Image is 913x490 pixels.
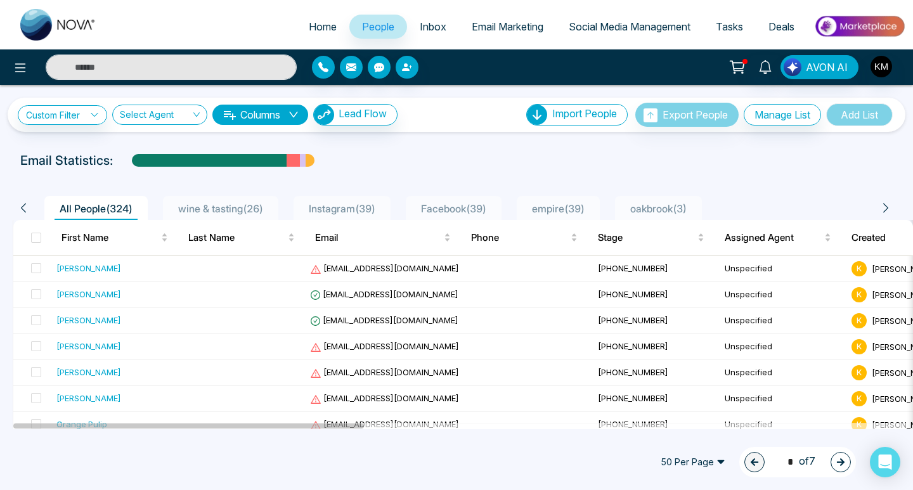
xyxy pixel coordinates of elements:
[315,230,441,245] span: Email
[310,367,459,377] span: [EMAIL_ADDRESS][DOMAIN_NAME]
[304,202,380,215] span: Instagram ( 39 )
[851,313,867,328] span: K
[339,107,387,120] span: Lead Flow
[56,418,107,430] div: Orange Pulip
[310,263,459,273] span: [EMAIL_ADDRESS][DOMAIN_NAME]
[471,230,568,245] span: Phone
[598,230,695,245] span: Stage
[556,15,703,39] a: Social Media Management
[851,339,867,354] span: K
[56,340,121,352] div: [PERSON_NAME]
[416,202,491,215] span: Facebook ( 39 )
[55,202,138,215] span: All People ( 324 )
[349,15,407,39] a: People
[212,105,308,125] button: Columnsdown
[313,104,398,126] button: Lead Flow
[625,202,692,215] span: oakbrook ( 3 )
[851,391,867,406] span: K
[288,110,299,120] span: down
[188,230,285,245] span: Last Name
[725,230,822,245] span: Assigned Agent
[780,453,815,470] span: of 7
[20,151,113,170] p: Email Statistics:
[851,365,867,380] span: K
[56,288,121,300] div: [PERSON_NAME]
[806,60,848,75] span: AVON AI
[720,334,846,360] td: Unspecified
[51,220,178,255] th: First Name
[598,263,668,273] span: [PHONE_NUMBER]
[56,392,121,404] div: [PERSON_NAME]
[703,15,756,39] a: Tasks
[716,20,743,33] span: Tasks
[296,15,349,39] a: Home
[851,261,867,276] span: K
[173,202,268,215] span: wine & tasting ( 26 )
[768,20,794,33] span: Deals
[308,104,398,126] a: Lead FlowLead Flow
[720,412,846,438] td: Unspecified
[715,220,841,255] th: Assigned Agent
[598,341,668,351] span: [PHONE_NUMBER]
[744,104,821,126] button: Manage List
[720,308,846,334] td: Unspecified
[407,15,459,39] a: Inbox
[305,220,461,255] th: Email
[552,107,617,120] span: Import People
[314,105,334,125] img: Lead Flow
[652,452,734,472] span: 50 Per Page
[720,360,846,386] td: Unspecified
[720,256,846,282] td: Unspecified
[871,56,892,77] img: User Avatar
[178,220,305,255] th: Last Name
[310,419,459,429] span: [EMAIL_ADDRESS][DOMAIN_NAME]
[420,20,446,33] span: Inbox
[56,262,121,274] div: [PERSON_NAME]
[461,220,588,255] th: Phone
[20,9,96,41] img: Nova CRM Logo
[784,58,801,76] img: Lead Flow
[663,108,728,121] span: Export People
[310,393,459,403] span: [EMAIL_ADDRESS][DOMAIN_NAME]
[780,55,858,79] button: AVON AI
[720,386,846,412] td: Unspecified
[720,282,846,308] td: Unspecified
[598,367,668,377] span: [PHONE_NUMBER]
[472,20,543,33] span: Email Marketing
[56,366,121,378] div: [PERSON_NAME]
[813,12,905,41] img: Market-place.gif
[598,393,668,403] span: [PHONE_NUMBER]
[756,15,807,39] a: Deals
[851,287,867,302] span: K
[527,202,590,215] span: empire ( 39 )
[310,289,458,299] span: [EMAIL_ADDRESS][DOMAIN_NAME]
[310,341,459,351] span: [EMAIL_ADDRESS][DOMAIN_NAME]
[62,230,159,245] span: First Name
[598,419,668,429] span: [PHONE_NUMBER]
[635,103,739,127] button: Export People
[588,220,715,255] th: Stage
[870,447,900,477] div: Open Intercom Messenger
[18,105,107,125] a: Custom Filter
[362,20,394,33] span: People
[598,289,668,299] span: [PHONE_NUMBER]
[851,417,867,432] span: K
[309,20,337,33] span: Home
[459,15,556,39] a: Email Marketing
[56,314,121,326] div: [PERSON_NAME]
[569,20,690,33] span: Social Media Management
[310,315,458,325] span: [EMAIL_ADDRESS][DOMAIN_NAME]
[598,315,668,325] span: [PHONE_NUMBER]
